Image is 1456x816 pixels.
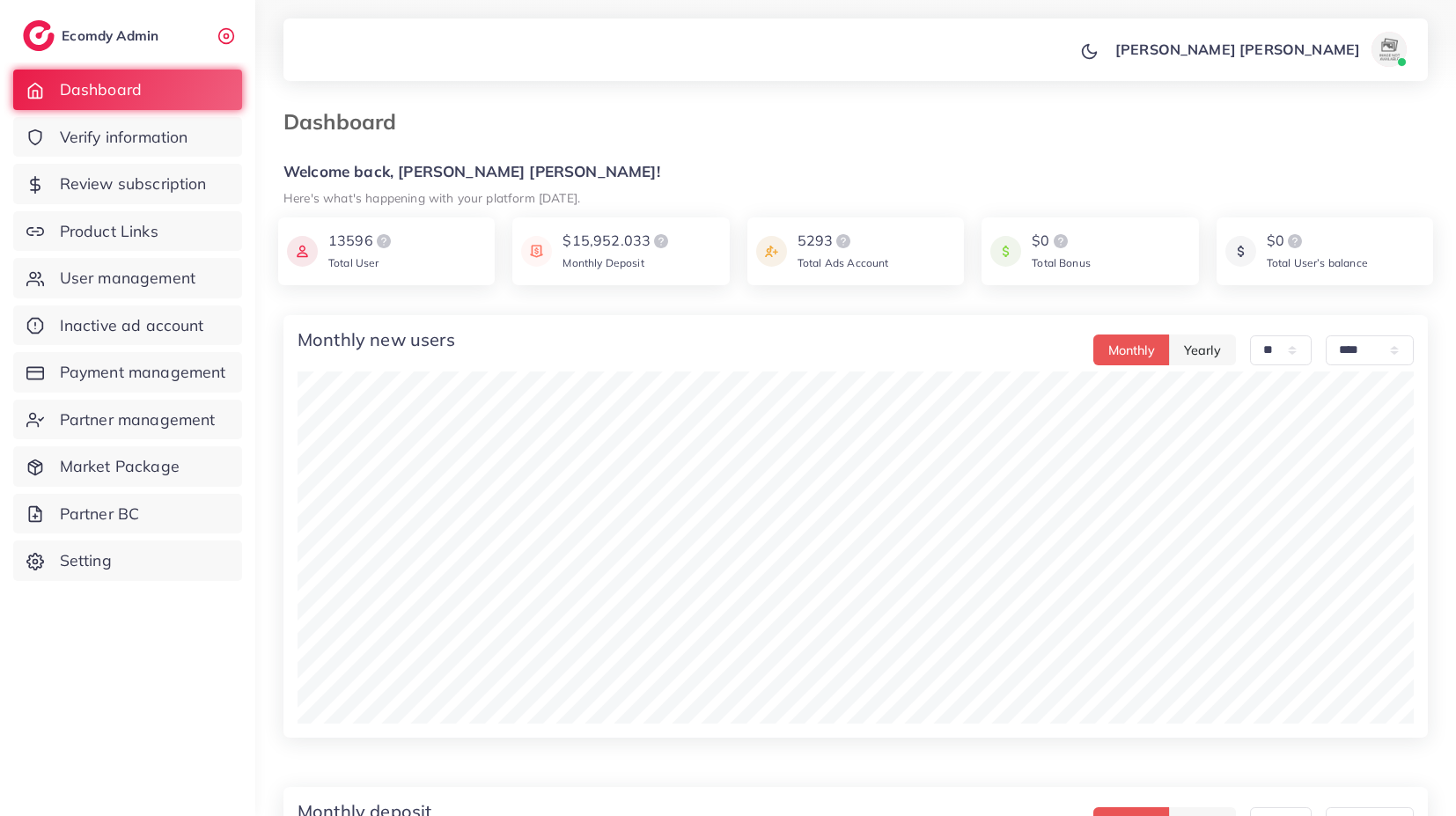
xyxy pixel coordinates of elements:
a: Market Package [13,446,242,487]
div: 13596 [328,231,394,252]
div: $15,952.033 [563,231,672,252]
img: logo [373,231,394,252]
a: Inactive ad account [13,305,242,346]
img: logo [833,231,854,252]
img: icon payment [1225,231,1256,272]
span: Total User [328,256,379,269]
span: Monthly Deposit [563,256,643,269]
span: Total Bonus [1032,256,1091,269]
h4: Monthly new users [298,329,455,350]
a: Product Links [13,211,242,252]
div: $0 [1267,231,1368,252]
img: icon payment [756,231,787,272]
span: Partner BC [60,503,140,526]
h3: Dashboard [283,109,410,135]
div: $0 [1032,231,1091,252]
img: avatar [1371,32,1407,67]
a: User management [13,258,242,298]
p: [PERSON_NAME] [PERSON_NAME] [1115,39,1360,60]
span: Product Links [60,220,158,243]
span: Total User’s balance [1267,256,1368,269]
a: Payment management [13,352,242,393]
a: Review subscription [13,164,242,204]
span: Inactive ad account [60,314,204,337]
small: Here's what's happening with your platform [DATE]. [283,190,580,205]
h2: Ecomdy Admin [62,27,163,44]
img: icon payment [990,231,1021,272]
img: logo [1284,231,1305,252]
span: Dashboard [60,78,142,101]
button: Monthly [1093,334,1170,365]
span: Market Package [60,455,180,478]
img: logo [651,231,672,252]
img: icon payment [287,231,318,272]
a: Setting [13,540,242,581]
span: Payment management [60,361,226,384]
a: logoEcomdy Admin [23,20,163,51]
div: 5293 [798,231,889,252]
h5: Welcome back, [PERSON_NAME] [PERSON_NAME]! [283,163,1428,181]
span: Partner management [60,408,216,431]
a: Verify information [13,117,242,158]
a: [PERSON_NAME] [PERSON_NAME]avatar [1106,32,1414,67]
img: icon payment [521,231,552,272]
span: Review subscription [60,173,207,195]
button: Yearly [1169,334,1236,365]
span: Total Ads Account [798,256,889,269]
a: Dashboard [13,70,242,110]
span: Setting [60,549,112,572]
span: Verify information [60,126,188,149]
span: User management [60,267,195,290]
a: Partner management [13,400,242,440]
img: logo [1050,231,1071,252]
a: Partner BC [13,494,242,534]
img: logo [23,20,55,51]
